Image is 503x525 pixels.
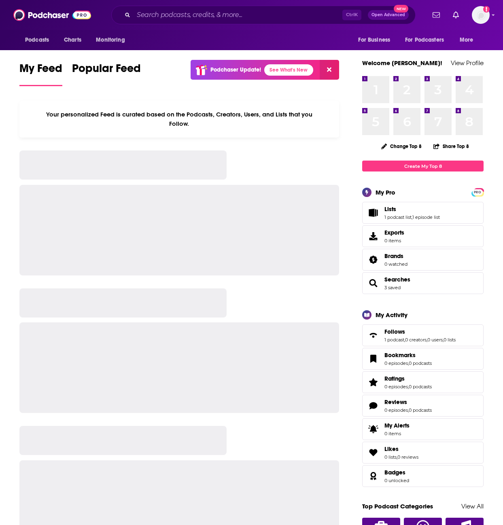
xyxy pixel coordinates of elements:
a: PRO [473,189,482,195]
span: Logged in as Madeline.Zeno [472,6,490,24]
span: Brands [362,249,484,271]
a: Show notifications dropdown [429,8,443,22]
a: 0 creators [405,337,427,343]
span: , [397,454,397,460]
input: Search podcasts, credits, & more... [134,8,342,21]
a: Follows [365,330,381,341]
a: Badges [365,470,381,482]
span: Likes [362,442,484,464]
span: Monitoring [96,34,125,46]
a: Charts [59,32,86,48]
span: Ratings [362,371,484,393]
a: 0 reviews [397,454,418,460]
a: Exports [362,225,484,247]
span: More [460,34,473,46]
span: Searches [362,272,484,294]
a: Bookmarks [365,353,381,364]
span: Likes [384,445,399,453]
span: Follows [384,328,405,335]
a: 0 podcasts [409,384,432,390]
a: Likes [365,447,381,458]
a: 1 episode list [412,214,440,220]
a: Ratings [384,375,432,382]
a: 0 episodes [384,407,408,413]
a: 0 podcasts [409,407,432,413]
span: Reviews [362,395,484,417]
a: 1 podcast [384,337,404,343]
span: Exports [365,231,381,242]
span: Bookmarks [384,351,416,359]
img: User Profile [472,6,490,24]
a: Top Podcast Categories [362,502,433,510]
span: Exports [384,229,404,236]
div: Your personalized Feed is curated based on the Podcasts, Creators, Users, and Lists that you Follow. [19,101,339,138]
a: Follows [384,328,456,335]
a: 0 users [427,337,443,343]
span: Follows [362,324,484,346]
button: open menu [454,32,484,48]
a: 3 saved [384,285,401,290]
a: Lists [365,207,381,218]
a: 0 unlocked [384,478,409,483]
span: 0 items [384,431,410,436]
span: Brands [384,252,403,260]
a: Brands [365,254,381,265]
span: Charts [64,34,81,46]
span: , [427,337,427,343]
img: Podchaser - Follow, Share and Rate Podcasts [13,7,91,23]
a: View All [461,502,484,510]
a: Searches [384,276,410,283]
a: 0 lists [384,454,397,460]
span: For Podcasters [405,34,444,46]
a: Reviews [365,400,381,411]
a: Searches [365,277,381,289]
span: My Alerts [384,422,410,429]
a: Lists [384,205,440,213]
a: 0 watched [384,261,407,267]
span: , [404,337,405,343]
span: Podcasts [25,34,49,46]
span: My Feed [19,61,62,80]
a: View Profile [451,59,484,67]
a: Ratings [365,377,381,388]
span: Ctrl K [342,10,361,20]
a: My Feed [19,61,62,86]
span: New [394,5,408,13]
span: Bookmarks [362,348,484,370]
a: 0 episodes [384,360,408,366]
a: Bookmarks [384,351,432,359]
a: 0 podcasts [409,360,432,366]
button: Change Top 8 [376,141,427,151]
span: 0 items [384,238,404,243]
span: Lists [362,202,484,224]
a: Create My Top 8 [362,161,484,171]
button: open menu [352,32,400,48]
div: My Activity [376,311,407,319]
span: Popular Feed [72,61,141,80]
button: Show profile menu [472,6,490,24]
span: For Business [358,34,390,46]
span: , [412,214,412,220]
span: Reviews [384,398,407,406]
a: 1 podcast list [384,214,412,220]
div: Search podcasts, credits, & more... [111,6,416,24]
a: 0 lists [444,337,456,343]
span: , [443,337,444,343]
a: 0 episodes [384,384,408,390]
button: open menu [400,32,456,48]
a: Brands [384,252,407,260]
button: Open AdvancedNew [368,10,409,20]
div: My Pro [376,188,395,196]
p: Podchaser Update! [210,66,261,73]
button: open menu [19,32,59,48]
a: Badges [384,469,409,476]
button: Share Top 8 [433,138,469,154]
span: My Alerts [365,423,381,435]
a: Reviews [384,398,432,406]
